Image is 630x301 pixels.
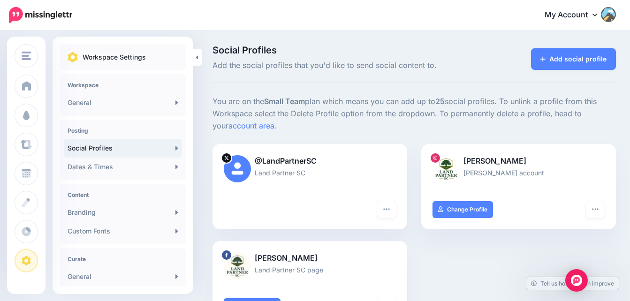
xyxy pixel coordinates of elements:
img: user_default_image.png [224,155,251,182]
h4: Content [68,191,178,198]
b: 25 [435,97,445,106]
a: Branding [64,203,182,222]
div: Open Intercom Messenger [565,269,588,292]
a: My Account [535,4,616,27]
p: Workspace Settings [83,52,146,63]
p: You are on the plan which means you can add up to social profiles. To unlink a profile from this ... [213,96,616,132]
p: @LandPartnerSC [224,155,396,167]
a: Custom Fonts [64,222,182,241]
a: Tell us how we can improve [526,277,619,290]
p: [PERSON_NAME] [224,252,396,264]
h4: Workspace [68,82,178,89]
h4: Posting [68,127,178,134]
a: Change Profile [433,201,493,218]
a: account area [228,121,274,130]
span: Add the social profiles that you'd like to send social content to. [213,60,477,72]
a: Add social profile [531,48,616,70]
p: Land Partner SC page [224,264,396,275]
p: [PERSON_NAME] account [433,167,605,178]
b: Small Team [264,97,305,106]
img: 528364530_122148972416766335_1071556810081272568_n-bsa154713.jpg [224,252,251,279]
img: menu.png [22,52,31,60]
img: Missinglettr [9,7,72,23]
img: settings.png [68,52,78,62]
a: Dates & Times [64,158,182,176]
a: General [64,267,182,286]
p: [PERSON_NAME] [433,155,605,167]
span: Social Profiles [213,45,477,55]
h4: Curate [68,256,178,263]
a: General [64,93,182,112]
img: 533467623_17846458401542128_4519212851051106196_n-bsa154712.jpg [433,155,460,182]
a: Social Profiles [64,139,182,158]
p: Land Partner SC [224,167,396,178]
